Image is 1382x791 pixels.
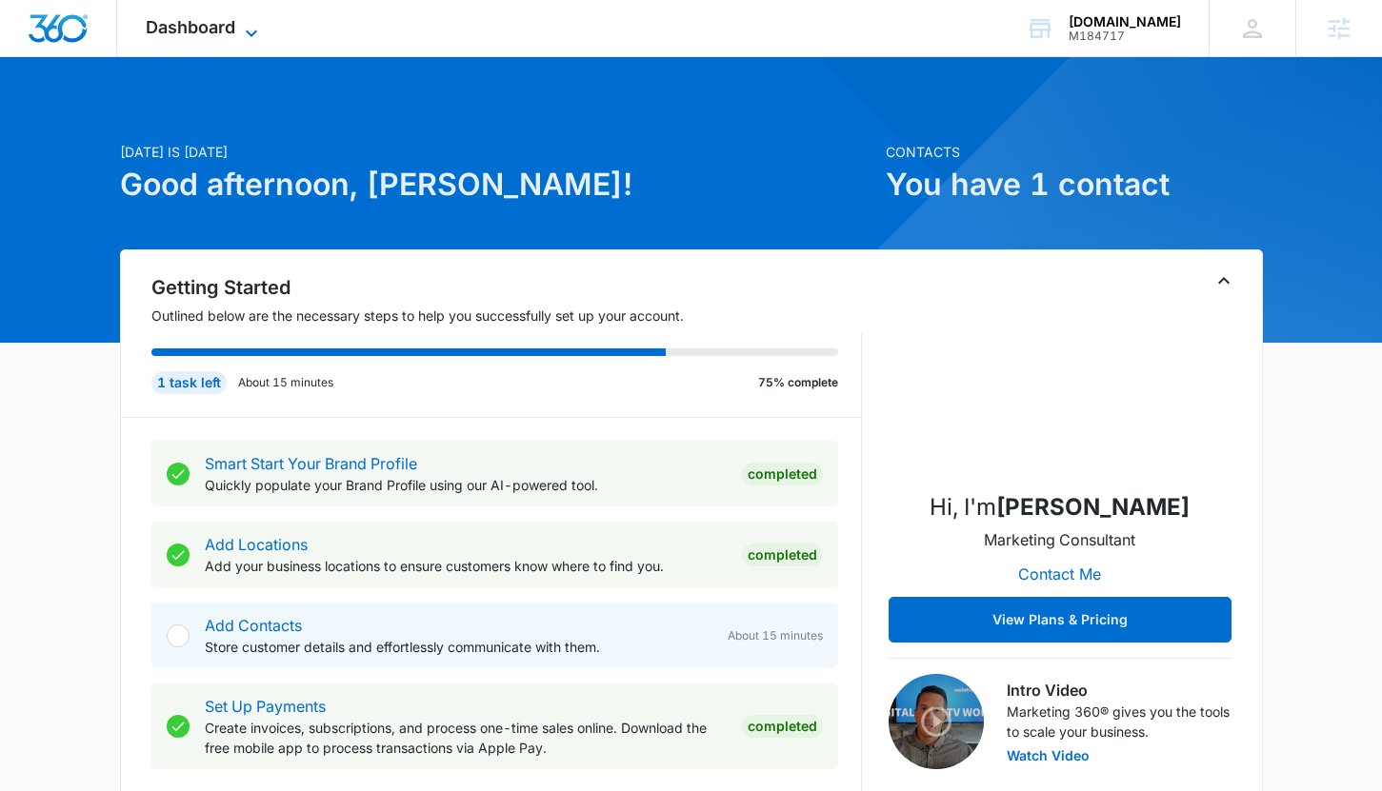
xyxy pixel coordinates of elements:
div: account id [1069,30,1181,43]
a: Add Contacts [205,616,302,635]
div: 1 task left [151,371,227,394]
p: Store customer details and effortlessly communicate with them. [205,637,712,657]
p: Marketing Consultant [984,528,1135,551]
p: Add your business locations to ensure customers know where to find you. [205,556,727,576]
button: Watch Video [1007,749,1090,762]
button: Toggle Collapse [1212,269,1235,292]
a: Set Up Payments [205,697,326,716]
h1: Good afternoon, [PERSON_NAME]! [120,162,874,208]
div: account name [1069,14,1181,30]
p: Contacts [886,142,1263,162]
button: View Plans & Pricing [889,597,1232,643]
img: Simon Gulau [965,285,1155,475]
span: About 15 minutes [728,627,823,644]
p: Hi, I'm [930,490,1190,524]
p: About 15 minutes [238,374,333,391]
h1: You have 1 contact [886,162,1263,208]
a: Smart Start Your Brand Profile [205,454,417,473]
a: Add Locations [205,535,308,554]
div: Completed [742,463,823,485]
div: Completed [742,715,823,738]
p: Quickly populate your Brand Profile using our AI-powered tool. [205,475,727,495]
h2: Getting Started [151,273,862,302]
button: Contact Me [999,551,1120,597]
p: Create invoices, subscriptions, and process one-time sales online. Download the free mobile app t... [205,718,727,758]
img: Intro Video [889,674,984,769]
h3: Intro Video [1007,679,1232,702]
div: Completed [742,544,823,566]
span: Dashboard [146,17,235,37]
p: [DATE] is [DATE] [120,142,874,162]
p: 75% complete [758,374,838,391]
p: Marketing 360® gives you the tools to scale your business. [1007,702,1232,742]
strong: [PERSON_NAME] [996,493,1190,521]
p: Outlined below are the necessary steps to help you successfully set up your account. [151,306,862,326]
